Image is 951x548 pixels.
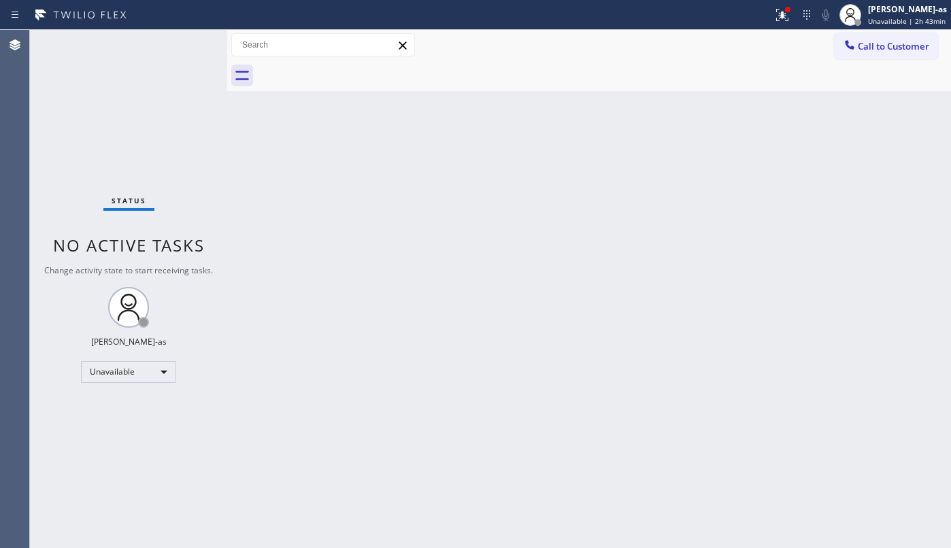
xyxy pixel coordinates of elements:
[112,196,146,205] span: Status
[816,5,835,24] button: Mute
[44,264,213,276] span: Change activity state to start receiving tasks.
[858,40,929,52] span: Call to Customer
[53,234,205,256] span: No active tasks
[91,336,167,347] div: [PERSON_NAME]-as
[868,3,947,15] div: [PERSON_NAME]-as
[232,34,414,56] input: Search
[868,16,946,26] span: Unavailable | 2h 43min
[834,33,938,59] button: Call to Customer
[81,361,176,383] div: Unavailable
